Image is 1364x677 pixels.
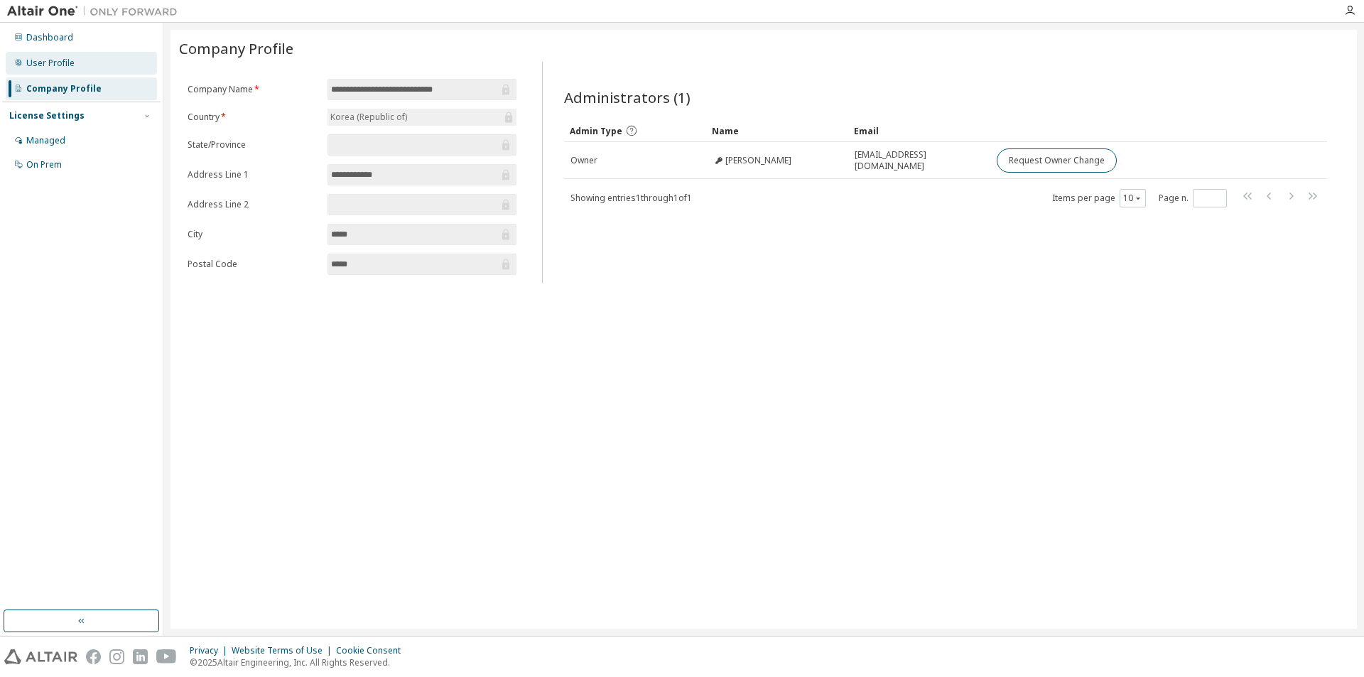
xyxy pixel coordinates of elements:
div: On Prem [26,159,62,170]
span: Admin Type [570,125,622,137]
label: Postal Code [188,259,319,270]
div: Email [854,119,985,142]
img: youtube.svg [156,649,177,664]
div: Privacy [190,645,232,656]
span: Showing entries 1 through 1 of 1 [570,192,692,204]
div: Company Profile [26,83,102,94]
div: Website Terms of Use [232,645,336,656]
div: User Profile [26,58,75,69]
label: Country [188,112,319,123]
img: instagram.svg [109,649,124,664]
label: City [188,229,319,240]
img: Altair One [7,4,185,18]
div: Dashboard [26,32,73,43]
div: License Settings [9,110,85,121]
img: facebook.svg [86,649,101,664]
span: [PERSON_NAME] [725,155,791,166]
span: [EMAIL_ADDRESS][DOMAIN_NAME] [855,149,984,172]
span: Owner [570,155,597,166]
span: Items per page [1052,189,1146,207]
div: Cookie Consent [336,645,409,656]
div: Korea (Republic of) [328,109,409,125]
div: Managed [26,135,65,146]
img: altair_logo.svg [4,649,77,664]
img: linkedin.svg [133,649,148,664]
span: Page n. [1159,189,1227,207]
div: Name [712,119,843,142]
div: Korea (Republic of) [328,109,516,126]
p: © 2025 Altair Engineering, Inc. All Rights Reserved. [190,656,409,668]
button: Request Owner Change [997,148,1117,173]
span: Administrators (1) [564,87,691,107]
label: State/Province [188,139,319,151]
span: Company Profile [179,38,293,58]
label: Address Line 1 [188,169,319,180]
label: Company Name [188,84,319,95]
button: 10 [1123,193,1142,204]
label: Address Line 2 [188,199,319,210]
